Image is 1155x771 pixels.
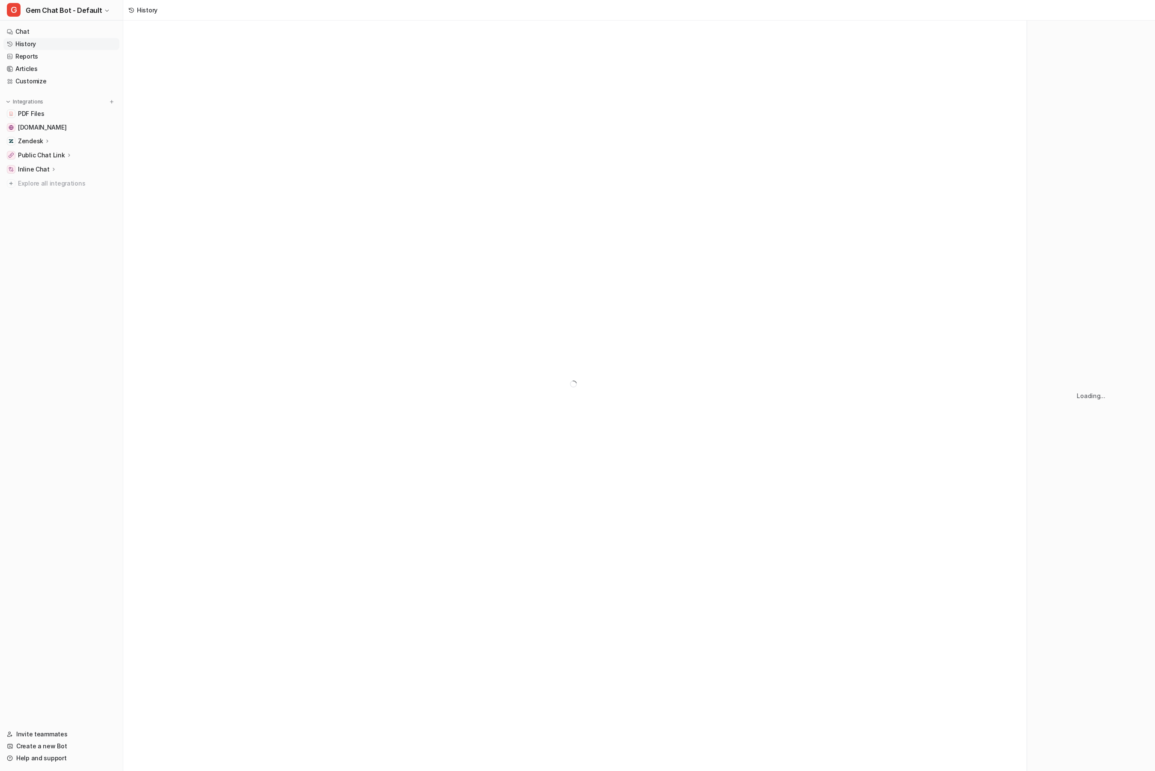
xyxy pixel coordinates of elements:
a: Reports [3,50,119,62]
img: expand menu [5,99,11,105]
img: PDF Files [9,111,14,116]
div: History [137,6,157,15]
p: Public Chat Link [18,151,65,160]
span: G [7,3,21,17]
img: Public Chat Link [9,153,14,158]
p: Zendesk [18,137,43,145]
p: Integrations [13,98,43,105]
a: Help and support [3,752,119,764]
a: status.gem.com[DOMAIN_NAME] [3,121,119,133]
img: explore all integrations [7,179,15,188]
a: PDF FilesPDF Files [3,108,119,120]
span: [DOMAIN_NAME] [18,123,66,132]
span: PDF Files [18,109,44,118]
img: status.gem.com [9,125,14,130]
a: History [3,38,119,50]
a: Customize [3,75,119,87]
img: Zendesk [9,139,14,144]
button: Integrations [3,97,46,106]
a: Articles [3,63,119,75]
img: Inline Chat [9,167,14,172]
a: Explore all integrations [3,177,119,189]
a: Chat [3,26,119,38]
a: Create a new Bot [3,740,119,752]
img: menu_add.svg [109,99,115,105]
span: Explore all integrations [18,177,116,190]
p: Inline Chat [18,165,50,174]
span: Gem Chat Bot - Default [26,4,102,16]
a: Invite teammates [3,728,119,740]
p: Loading... [1077,391,1105,400]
